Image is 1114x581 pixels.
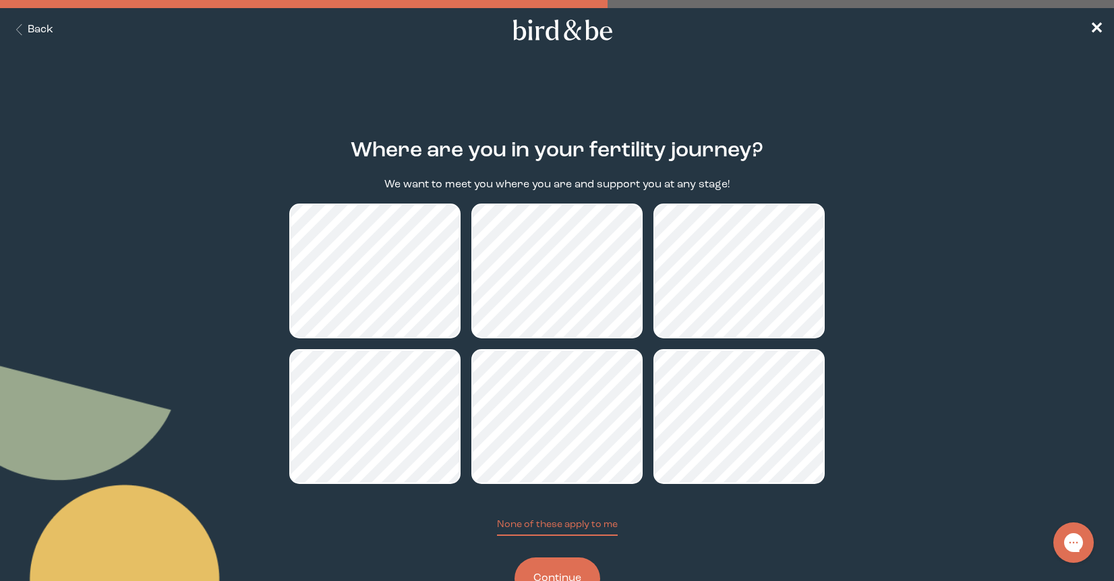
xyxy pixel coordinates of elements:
[1090,18,1103,42] a: ✕
[384,177,730,193] p: We want to meet you where you are and support you at any stage!
[1047,518,1101,568] iframe: Gorgias live chat messenger
[497,518,618,536] button: None of these apply to me
[11,22,53,38] button: Back Button
[351,135,763,166] h2: Where are you in your fertility journey?
[1090,22,1103,38] span: ✕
